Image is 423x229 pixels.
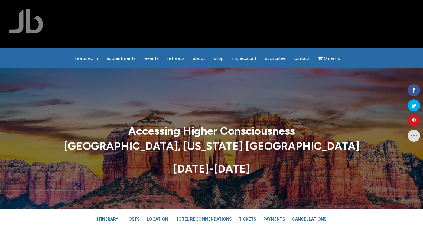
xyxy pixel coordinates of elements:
a: Itinerary [94,214,121,224]
span: featured in [75,56,98,61]
a: My Account [229,53,260,65]
a: About [189,53,209,65]
a: Hotel Recommendations [172,214,235,224]
span: Events [144,56,159,61]
strong: [GEOGRAPHIC_DATA], [US_STATE] [GEOGRAPHIC_DATA] [64,140,360,153]
span: 0 items [324,56,340,61]
strong: Accessing Higher Consciousness [128,124,295,138]
span: Contact [293,56,310,61]
span: Retreats [167,56,184,61]
a: Cart0 items [315,52,344,65]
a: Location [144,214,171,224]
span: About [193,56,205,61]
a: Tickets [236,214,259,224]
a: Retreats [164,53,188,65]
a: Shop [210,53,227,65]
a: Events [141,53,162,65]
a: Appointments [103,53,139,65]
a: Subscribe [262,53,288,65]
a: Hosts [122,214,142,224]
a: Contact [290,53,314,65]
span: Appointments [106,56,136,61]
span: Subscribe [265,56,285,61]
i: Cart [318,56,324,61]
strong: [DATE]-[DATE] [173,162,250,175]
span: Shares [410,80,420,83]
a: Payments [260,214,288,224]
img: Jamie Butler. The Everyday Medium [9,9,43,33]
span: My Account [232,56,257,61]
a: Cancellations [289,214,329,224]
a: featured in [71,53,102,65]
span: Shop [214,56,224,61]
